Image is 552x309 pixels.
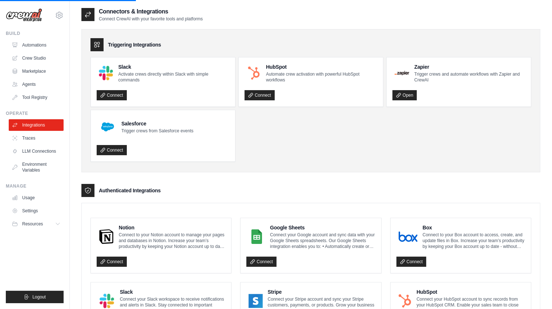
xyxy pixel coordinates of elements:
img: Google Sheets Logo [249,229,265,244]
a: Connect [246,257,277,267]
p: Connect to your Notion account to manage your pages and databases in Notion. Increase your team’s... [119,232,226,249]
p: Trigger crews from Salesforce events [121,128,193,134]
img: Slack Logo [99,66,113,80]
h4: HubSpot [416,288,525,296]
h4: HubSpot [266,63,377,71]
a: Usage [9,192,64,204]
a: Connect [396,257,427,267]
div: Operate [6,111,64,116]
img: Zapier Logo [395,71,409,75]
a: Settings [9,205,64,217]
a: Integrations [9,119,64,131]
img: Salesforce Logo [99,118,116,136]
h4: Google Sheets [270,224,375,231]
a: Environment Variables [9,158,64,176]
h2: Connectors & Integrations [99,7,203,16]
p: Automate crew activation with powerful HubSpot workflows [266,71,377,83]
p: Trigger crews and automate workflows with Zapier and CrewAI [414,71,525,83]
a: Traces [9,132,64,144]
a: Connect [97,257,127,267]
button: Resources [9,218,64,230]
img: HubSpot Logo [399,294,412,308]
a: Connect [97,90,127,100]
button: Logout [6,291,64,303]
h3: Triggering Integrations [108,41,161,48]
img: Notion Logo [99,229,114,244]
h4: Salesforce [121,120,193,127]
a: Connect [245,90,275,100]
img: Stripe Logo [249,294,262,308]
a: Open [392,90,417,100]
p: Connect to your Box account to access, create, and update files in Box. Increase your team’s prod... [423,232,525,249]
h4: Box [423,224,525,231]
p: Connect CrewAI with your favorite tools and platforms [99,16,203,22]
h4: Slack [118,63,229,71]
a: Marketplace [9,65,64,77]
img: Logo [6,8,42,22]
h4: Slack [120,288,226,296]
img: HubSpot Logo [247,66,261,80]
h4: Notion [119,224,226,231]
a: Connect [97,145,127,155]
span: Logout [32,294,46,300]
a: Crew Studio [9,52,64,64]
h4: Stripe [268,288,375,296]
img: Slack Logo [99,294,115,308]
h3: Authenticated Integrations [99,187,161,194]
span: Resources [22,221,43,227]
a: LLM Connections [9,145,64,157]
h4: Zapier [414,63,525,71]
p: Activate crews directly within Slack with simple commands [118,71,229,83]
p: Connect your Google account and sync data with your Google Sheets spreadsheets. Our Google Sheets... [270,232,375,249]
a: Agents [9,79,64,90]
a: Tool Registry [9,92,64,103]
div: Build [6,31,64,36]
div: Manage [6,183,64,189]
img: Box Logo [399,229,418,244]
a: Automations [9,39,64,51]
